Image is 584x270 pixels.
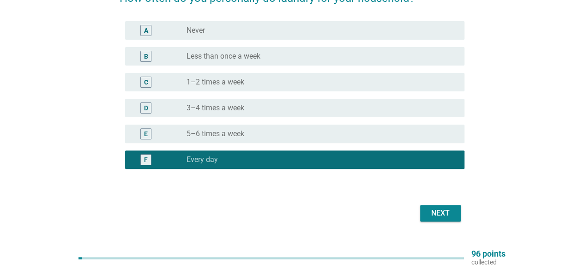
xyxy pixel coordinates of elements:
div: D [144,103,148,113]
div: C [144,78,148,87]
label: Less than once a week [187,52,260,61]
label: Never [187,26,205,35]
label: Every day [187,155,218,164]
p: collected [471,258,506,266]
div: A [144,26,148,36]
label: 5–6 times a week [187,129,244,138]
label: 1–2 times a week [187,78,244,87]
label: 3–4 times a week [187,103,244,113]
div: E [144,129,148,139]
button: Next [420,205,461,222]
div: B [144,52,148,61]
div: Next [427,208,453,219]
p: 96 points [471,250,506,258]
div: F [144,155,148,165]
